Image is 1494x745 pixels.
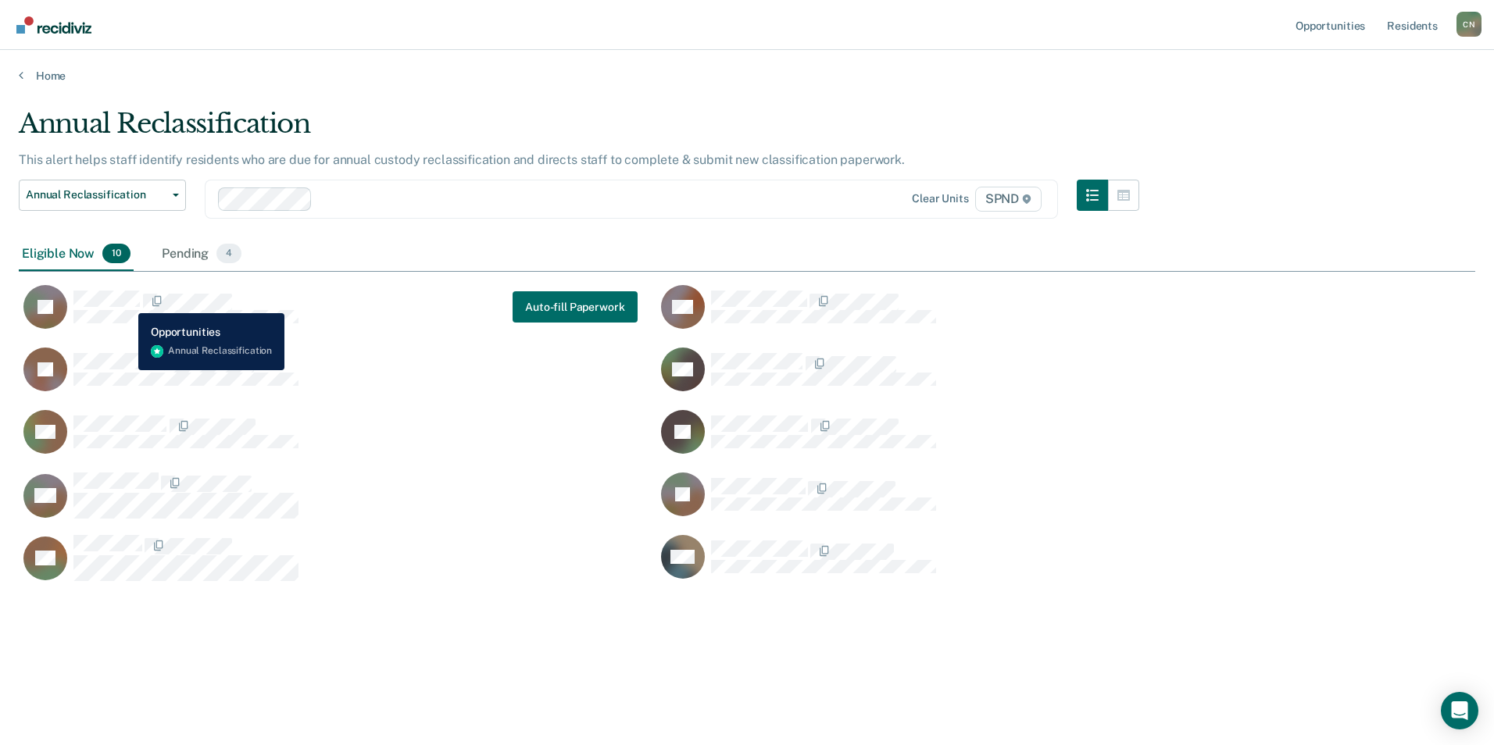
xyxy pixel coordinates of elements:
[656,347,1294,409] div: CaseloadOpportunityCell-00585303
[513,291,637,323] button: Auto-fill Paperwork
[975,187,1042,212] span: SPND
[656,409,1294,472] div: CaseloadOpportunityCell-00598319
[19,347,656,409] div: CaseloadOpportunityCell-00430627
[19,284,656,347] div: CaseloadOpportunityCell-00496972
[102,244,130,264] span: 10
[26,188,166,201] span: Annual Reclassification
[19,237,134,272] div: Eligible Now10
[19,472,656,534] div: CaseloadOpportunityCell-00483996
[912,192,969,205] div: Clear units
[19,409,656,472] div: CaseloadOpportunityCell-00246178
[656,284,1294,347] div: CaseloadOpportunityCell-00242367
[1456,12,1481,37] button: Profile dropdown button
[656,534,1294,597] div: CaseloadOpportunityCell-00100152
[216,244,241,264] span: 4
[1441,692,1478,729] div: Open Intercom Messenger
[19,108,1139,152] div: Annual Reclassification
[19,69,1475,83] a: Home
[1456,12,1481,37] div: C N
[656,472,1294,534] div: CaseloadOpportunityCell-00330831
[16,16,91,34] img: Recidiviz
[19,180,186,211] button: Annual Reclassification
[159,237,245,272] div: Pending4
[19,152,905,167] p: This alert helps staff identify residents who are due for annual custody reclassification and dir...
[19,534,656,597] div: CaseloadOpportunityCell-00464910
[513,291,637,323] a: Navigate to form link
